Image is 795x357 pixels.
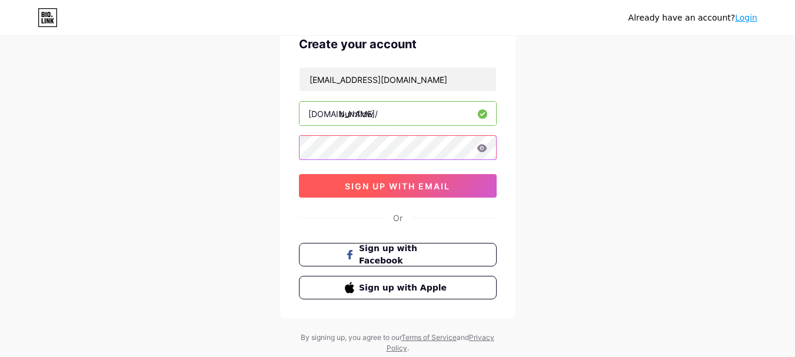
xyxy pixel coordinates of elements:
a: Terms of Service [401,333,457,342]
a: Login [735,13,757,22]
button: Sign up with Facebook [299,243,497,266]
span: sign up with email [345,181,450,191]
div: Already have an account? [628,12,757,24]
div: By signing up, you agree to our and . [298,332,498,353]
div: Create your account [299,35,497,53]
div: [DOMAIN_NAME]/ [308,108,378,120]
input: Email [300,68,496,91]
button: Sign up with Apple [299,276,497,299]
div: Or [393,212,403,224]
button: sign up with email [299,174,497,198]
input: username [300,102,496,125]
span: Sign up with Facebook [359,242,450,267]
span: Sign up with Apple [359,282,450,294]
